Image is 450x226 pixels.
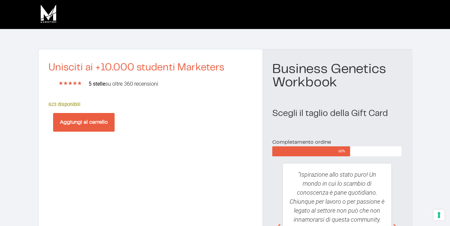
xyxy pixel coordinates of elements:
i: ★ [63,79,68,87]
button: Le tue preferenze relative al consenso per le tecnologie di tracciamento [433,209,445,221]
b: 5 stelle [89,81,105,87]
p: 623 disponibili [48,101,253,108]
h2: Scegli il taglio della Gift Card [272,109,402,118]
i: ★ [77,79,82,87]
button: Aggiungi al carrello [53,113,115,132]
i: ★ [58,79,63,87]
i: ★ [72,79,77,87]
h1: Business Genetics Workbook [272,63,402,89]
i: ★ [68,79,72,87]
iframe: PayPal [48,132,253,150]
span: 60% [338,146,350,156]
h2: su oltre 360 recensioni [89,81,253,87]
span: Completamento ordine [272,140,331,145]
div: 5/5 [58,79,82,87]
h2: Unisciti ai +10.000 studenti Marketers [48,63,253,73]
